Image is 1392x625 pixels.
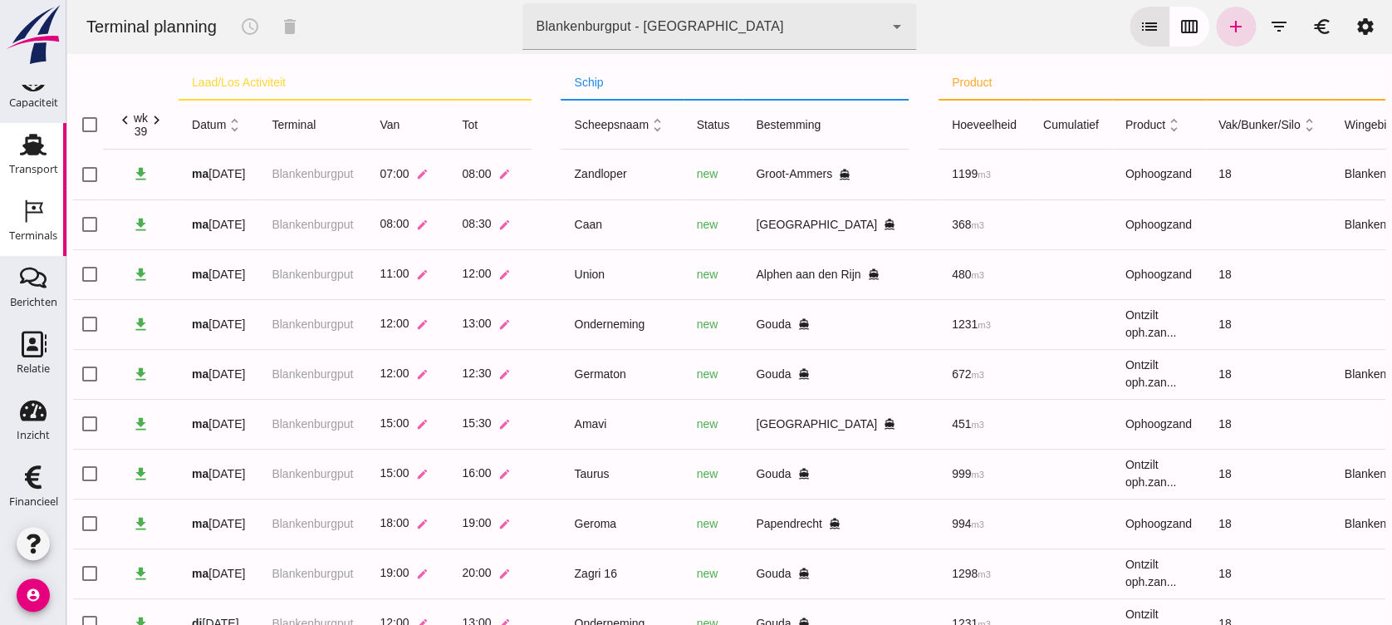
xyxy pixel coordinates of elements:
i: download [66,465,83,483]
td: Blankenbur... [1264,150,1359,199]
div: [DATE] [125,366,179,383]
i: filter_list [1203,17,1223,37]
span: 08:00 [395,166,424,180]
small: m3 [904,270,918,280]
td: Blankenburgput [192,549,300,598]
span: 08:00 [313,217,342,230]
div: Gouda [689,316,829,333]
td: Blankenbur... [1264,499,1359,549]
strong: ma [125,317,142,331]
td: Blankenburgput [192,499,300,549]
div: Blankenburgput - [GEOGRAPHIC_DATA] [469,17,717,37]
td: Ontzilt oph.zan... [1046,349,1139,399]
td: Blankenburgput [192,199,300,249]
span: 15:00 [313,416,342,430]
div: Gouda [689,366,829,383]
td: new [617,499,677,549]
span: 19:00 [313,566,342,579]
i: edit [432,418,444,431]
i: edit [350,318,362,331]
th: terminal [192,100,300,150]
td: Blankenburgput [192,399,300,449]
td: new [617,349,677,399]
div: [DATE] [125,266,179,283]
td: 18 [1139,349,1265,399]
td: 18 [1139,549,1265,598]
td: new [617,449,677,499]
span: 15:30 [395,416,424,430]
i: directions_boat [731,368,743,380]
td: new [617,150,677,199]
small: m3 [911,320,924,330]
i: download [66,266,83,283]
span: vak/bunker/silo [1152,118,1252,131]
td: new [617,299,677,349]
td: new [617,399,677,449]
td: new [617,549,677,598]
div: Transport [9,164,58,175]
span: 11:00 [313,267,342,280]
div: Gouda [689,565,829,583]
strong: ma [125,268,142,281]
td: new [617,199,677,249]
div: [DATE] [125,165,179,183]
i: list [1073,17,1093,37]
td: 1199 [872,150,963,199]
i: edit [432,219,444,231]
td: Blankenburgput [192,449,300,499]
i: directions_boat [731,318,743,330]
i: arrow_drop_down [820,17,840,37]
i: edit [350,568,362,580]
div: Zandloper [507,165,603,183]
div: Germaton [507,366,603,383]
td: Blankenburgput [192,249,300,299]
td: 994 [872,499,963,549]
small: m3 [904,519,918,529]
strong: ma [125,218,142,231]
i: edit [350,368,362,381]
div: 39 [67,125,81,138]
th: cumulatief [963,100,1046,150]
i: download [66,216,83,234]
td: 18 [1139,150,1265,199]
div: Inzicht [17,430,50,440]
i: directions_boat [801,268,812,280]
th: status [617,100,677,150]
span: 08:30 [395,217,424,230]
div: Capaciteit [9,97,58,108]
div: Berichten [10,297,57,308]
i: unfold_more [1233,116,1251,134]
span: 12:00 [313,367,342,380]
i: settings [1289,17,1309,37]
td: Ophoogzand [1046,150,1139,199]
i: edit [350,219,362,231]
span: datum [125,118,177,131]
div: [DATE] [125,416,179,433]
td: Blankenbur... [1264,449,1359,499]
th: schip [494,66,842,100]
div: Terminals [9,230,57,241]
td: 18 [1139,499,1265,549]
td: 1231 [872,299,963,349]
i: download [66,316,83,333]
td: 18 [1139,449,1265,499]
i: unfold_more [1099,116,1116,134]
i: edit [432,568,444,580]
td: Blankenbur... [1264,199,1359,249]
i: directions_boat [731,468,743,480]
td: 18 [1139,299,1265,349]
i: euro [1246,17,1266,37]
small: m3 [904,220,918,230]
i: download [66,416,83,433]
td: 672 [872,349,963,399]
div: [DATE] [125,515,179,533]
i: edit [432,268,444,281]
td: new [617,249,677,299]
span: 16:00 [395,466,424,480]
i: download [66,366,83,383]
i: directions_boat [817,219,829,230]
td: 368 [872,199,963,249]
th: wingebied [1264,100,1359,150]
span: 15:00 [313,466,342,480]
small: m3 [911,170,924,180]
